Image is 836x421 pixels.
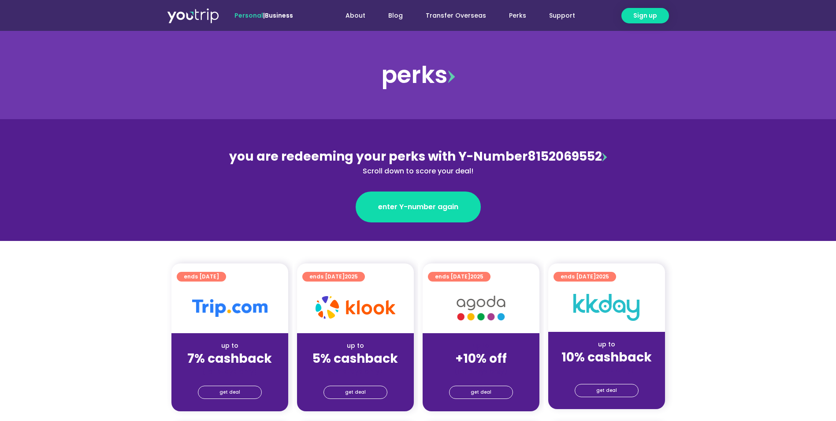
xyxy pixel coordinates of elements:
[309,272,358,282] span: ends [DATE]
[304,341,407,350] div: up to
[234,11,263,20] span: Personal
[234,11,293,20] span: |
[414,8,498,24] a: Transfer Overseas
[621,8,669,23] a: Sign up
[455,350,507,367] strong: +10% off
[317,8,587,24] nav: Menu
[430,367,532,376] div: (for stays only)
[178,341,281,350] div: up to
[227,166,609,177] div: Scroll down to score your deal!
[178,367,281,376] div: (for stays only)
[555,365,658,375] div: (for stays only)
[470,273,483,280] span: 2025
[596,384,617,397] span: get deal
[575,384,639,397] a: get deal
[554,272,616,282] a: ends [DATE]2025
[302,272,365,282] a: ends [DATE]2025
[184,272,219,282] span: ends [DATE]
[555,340,658,349] div: up to
[596,273,609,280] span: 2025
[561,349,652,366] strong: 10% cashback
[428,272,490,282] a: ends [DATE]2025
[473,341,489,350] span: up to
[449,386,513,399] a: get deal
[177,272,226,282] a: ends [DATE]
[265,11,293,20] a: Business
[471,386,491,398] span: get deal
[227,147,609,177] div: 8152069552
[312,350,398,367] strong: 5% cashback
[334,8,377,24] a: About
[435,272,483,282] span: ends [DATE]
[538,8,587,24] a: Support
[198,386,262,399] a: get deal
[229,148,528,165] span: you are redeeming your perks with Y-Number
[219,386,240,398] span: get deal
[345,386,366,398] span: get deal
[498,8,538,24] a: Perks
[323,386,387,399] a: get deal
[633,11,657,20] span: Sign up
[304,367,407,376] div: (for stays only)
[187,350,272,367] strong: 7% cashback
[356,192,481,222] a: enter Y-number again
[345,273,358,280] span: 2025
[377,8,414,24] a: Blog
[561,272,609,282] span: ends [DATE]
[378,202,458,212] span: enter Y-number again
